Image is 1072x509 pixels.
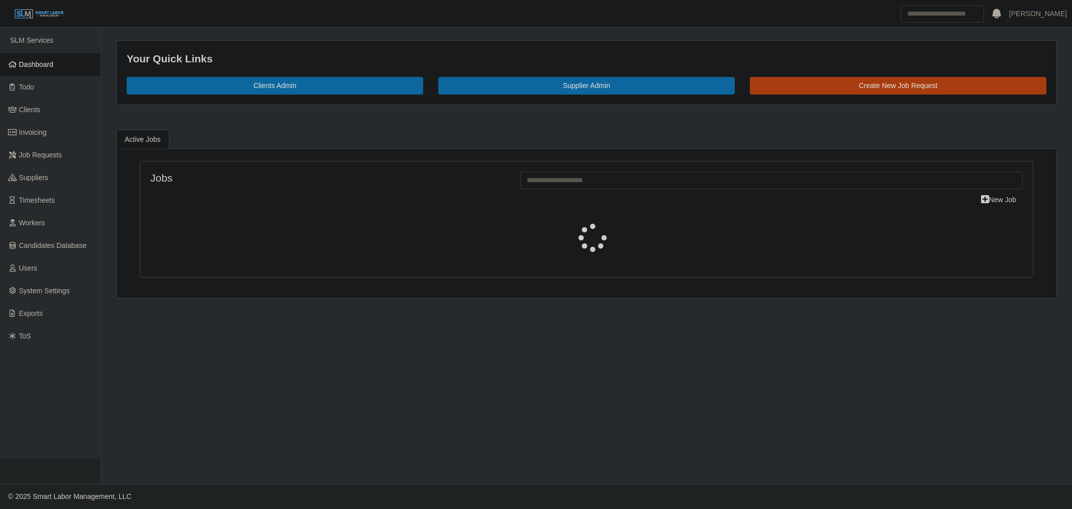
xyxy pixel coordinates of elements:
[19,106,41,114] span: Clients
[974,191,1023,209] a: New Job
[19,174,48,182] span: Suppliers
[19,83,34,91] span: Todo
[8,492,131,500] span: © 2025 Smart Labor Management, LLC
[19,332,31,340] span: ToS
[127,77,423,95] a: Clients Admin
[901,5,984,23] input: Search
[19,196,55,204] span: Timesheets
[1009,9,1067,19] a: [PERSON_NAME]
[10,36,53,44] span: SLM Services
[150,172,505,184] h4: Jobs
[19,60,54,68] span: Dashboard
[116,130,169,149] a: Active Jobs
[14,9,64,20] img: SLM Logo
[19,219,45,227] span: Workers
[19,151,62,159] span: Job Requests
[127,51,1046,67] div: Your Quick Links
[19,241,87,249] span: Candidates Database
[19,128,47,136] span: Invoicing
[438,77,735,95] a: Supplier Admin
[750,77,1046,95] a: Create New Job Request
[19,309,43,317] span: Exports
[19,264,38,272] span: Users
[19,287,70,295] span: System Settings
